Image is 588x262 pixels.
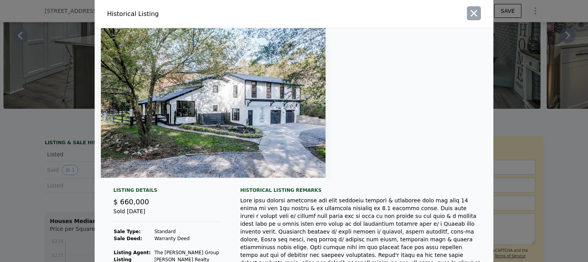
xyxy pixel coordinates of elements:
div: Historical Listing remarks [240,187,481,193]
img: Property Img [101,28,326,178]
div: Sold [DATE] [113,207,222,222]
span: $ 660,000 [113,198,149,206]
strong: Sale Type: [114,229,141,234]
strong: Listing Agent: [114,250,151,255]
td: Standard [154,228,222,235]
div: Historical Listing [107,9,291,19]
td: Warranty Deed [154,235,222,242]
strong: Sale Deed: [114,236,142,241]
div: Listing Details [113,187,222,196]
td: The [PERSON_NAME] Group [154,249,222,256]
